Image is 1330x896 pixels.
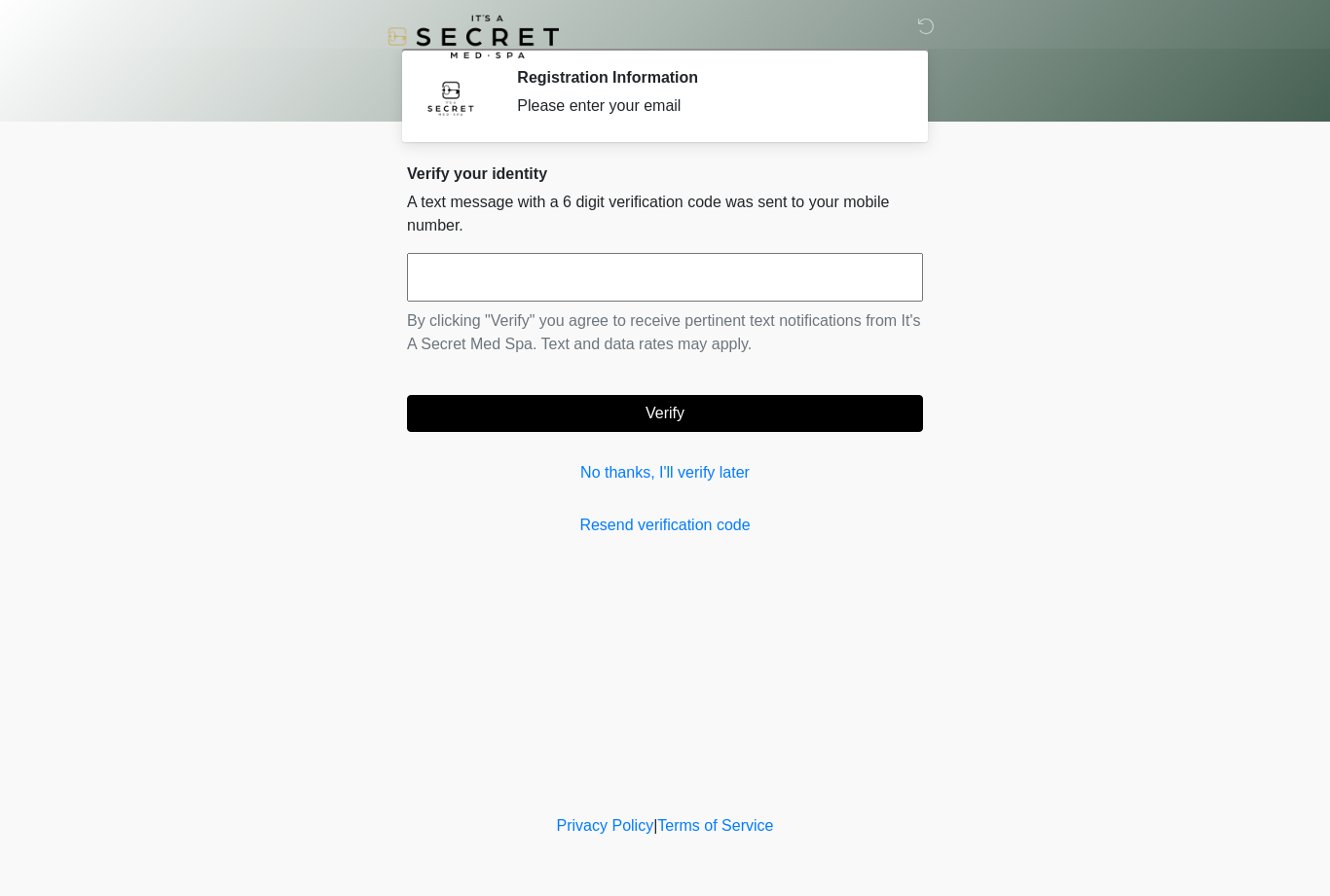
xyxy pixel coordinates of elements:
a: No thanks, I'll verify later [407,461,923,484]
h2: Registration Information [517,68,894,87]
button: Verify [407,395,923,432]
a: Privacy Policy [557,817,654,834]
a: | [653,817,657,834]
div: Please enter your email [517,94,894,118]
p: A text message with a 6 digit verification code was sent to your mobile number. [407,191,923,237]
a: Terms of Service [657,817,773,834]
p: By clicking "Verify" you agree to receive pertinent text notifications from It's A Secret Med Spa... [407,309,923,356]
img: It's A Secret Med Spa Logo [388,15,559,58]
a: Resend verification code [407,514,923,537]
h2: Verify your identity [407,164,923,183]
img: Agent Avatar [422,68,480,126]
